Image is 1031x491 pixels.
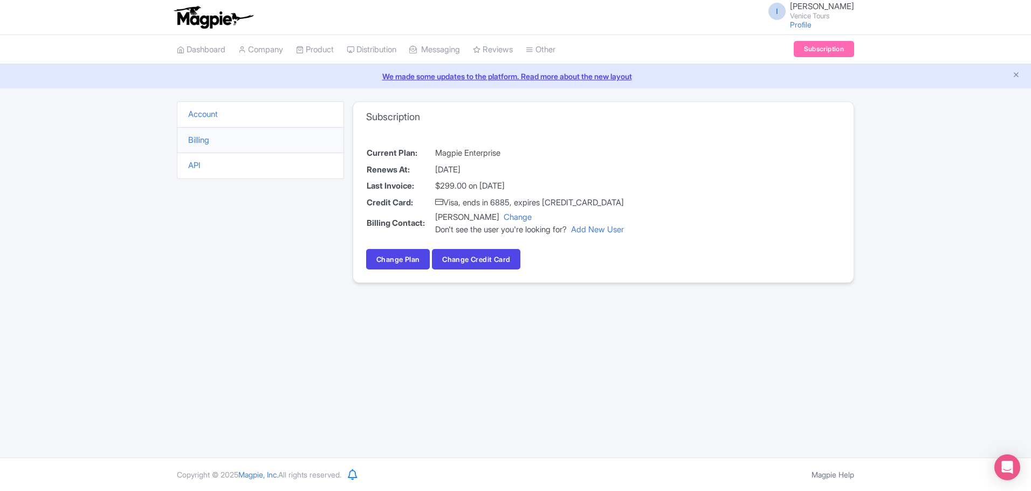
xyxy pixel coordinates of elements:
[435,178,624,195] td: $299.00 on [DATE]
[435,224,624,236] div: Don't see the user you're looking for?
[188,109,218,119] a: Account
[409,35,460,65] a: Messaging
[177,35,225,65] a: Dashboard
[366,178,435,195] th: Last Invoice:
[435,162,624,178] td: [DATE]
[347,35,396,65] a: Distribution
[504,212,532,222] a: Change
[238,470,278,479] span: Magpie, Inc.
[571,224,624,234] a: Add New User
[435,211,624,236] td: [PERSON_NAME]
[435,195,624,211] td: Visa, ends in 6885, expires [CREDIT_CARD_DATA]
[238,35,283,65] a: Company
[188,135,209,145] a: Billing
[473,35,513,65] a: Reviews
[994,454,1020,480] div: Open Intercom Messenger
[768,3,786,20] span: I
[435,145,624,162] td: Magpie Enterprise
[366,145,435,162] th: Current Plan:
[762,2,854,19] a: I [PERSON_NAME] Venice Tours
[366,111,420,123] h3: Subscription
[432,249,520,269] button: Change Credit Card
[6,71,1025,82] a: We made some updates to the platform. Read more about the new layout
[812,470,854,479] a: Magpie Help
[790,1,854,11] span: [PERSON_NAME]
[170,469,348,480] div: Copyright © 2025 All rights reserved.
[1012,70,1020,82] button: Close announcement
[171,5,255,29] img: logo-ab69f6fb50320c5b225c76a69d11143b.png
[366,211,435,236] th: Billing Contact:
[790,20,812,29] a: Profile
[790,12,854,19] small: Venice Tours
[794,41,854,57] a: Subscription
[296,35,334,65] a: Product
[526,35,555,65] a: Other
[188,160,201,170] a: API
[366,249,430,269] a: Change Plan
[366,195,435,211] th: Credit Card:
[366,162,435,178] th: Renews At:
